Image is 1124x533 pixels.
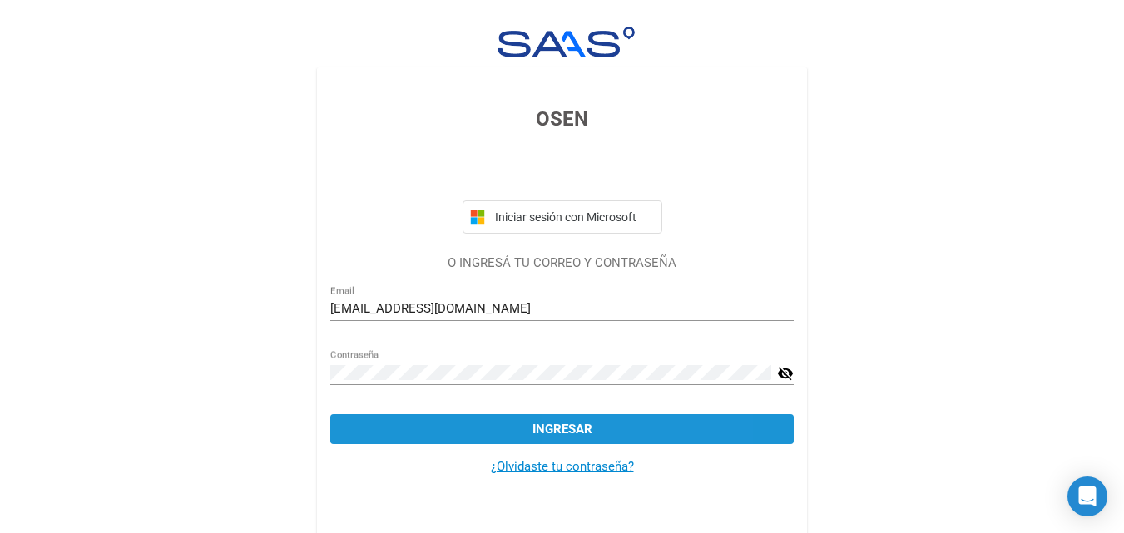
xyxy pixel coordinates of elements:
p: O INGRESÁ TU CORREO Y CONTRASEÑA [330,254,794,273]
span: Iniciar sesión con Microsoft [492,210,655,224]
mat-icon: visibility_off [777,363,794,383]
a: ¿Olvidaste tu contraseña? [491,459,634,474]
span: Ingresar [532,422,592,437]
iframe: Botón de Acceder con Google [454,152,671,189]
button: Ingresar [330,414,794,444]
button: Iniciar sesión con Microsoft [463,200,662,234]
h3: OSEN [330,104,794,134]
div: Open Intercom Messenger [1067,476,1107,516]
